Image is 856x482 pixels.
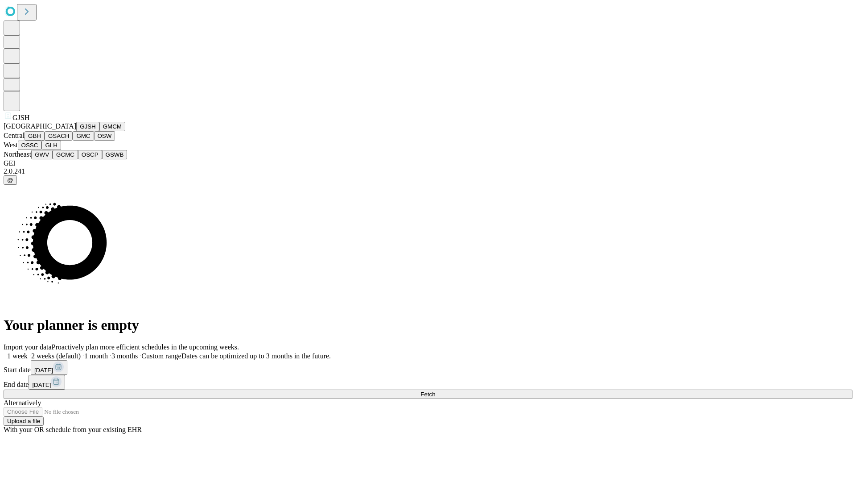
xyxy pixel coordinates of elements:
[31,360,67,375] button: [DATE]
[4,317,852,333] h1: Your planner is empty
[99,122,125,131] button: GMCM
[25,131,45,141] button: GBH
[34,367,53,374] span: [DATE]
[4,360,852,375] div: Start date
[4,390,852,399] button: Fetch
[4,416,44,426] button: Upload a file
[52,343,239,351] span: Proactively plan more efficient schedules in the upcoming weeks.
[4,399,41,407] span: Alternatively
[181,352,331,360] span: Dates can be optimized up to 3 months in the future.
[7,352,28,360] span: 1 week
[420,391,435,398] span: Fetch
[4,343,52,351] span: Import your data
[4,132,25,139] span: Central
[12,114,29,121] span: GJSH
[78,150,102,159] button: OSCP
[7,177,13,183] span: @
[94,131,115,141] button: OSW
[32,382,51,388] span: [DATE]
[102,150,128,159] button: GSWB
[41,141,61,150] button: GLH
[4,141,18,149] span: West
[4,375,852,390] div: End date
[4,159,852,167] div: GEI
[29,375,65,390] button: [DATE]
[141,352,181,360] span: Custom range
[76,122,99,131] button: GJSH
[53,150,78,159] button: GCMC
[31,352,81,360] span: 2 weeks (default)
[73,131,94,141] button: GMC
[111,352,138,360] span: 3 months
[4,150,31,158] span: Northeast
[4,175,17,185] button: @
[18,141,42,150] button: OSSC
[45,131,73,141] button: GSACH
[4,122,76,130] span: [GEOGRAPHIC_DATA]
[31,150,53,159] button: GWV
[4,167,852,175] div: 2.0.241
[84,352,108,360] span: 1 month
[4,426,142,433] span: With your OR schedule from your existing EHR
